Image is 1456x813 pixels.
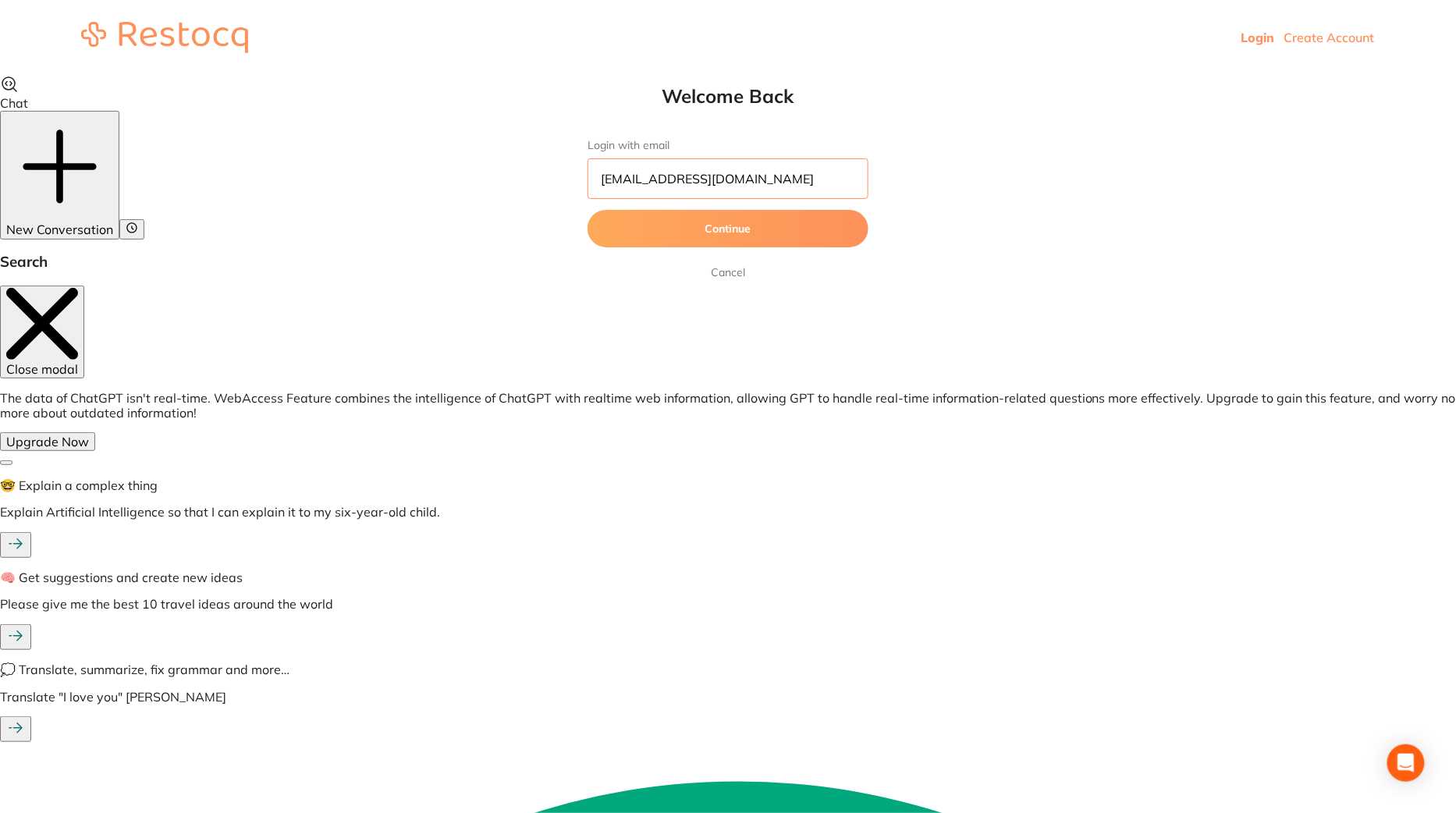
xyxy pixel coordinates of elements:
[6,222,113,237] span: New Conversation
[556,84,900,108] h1: Welcome Back
[588,139,868,152] label: Login with email
[588,210,868,247] button: Continue
[1284,30,1375,45] a: Create Account
[1387,744,1425,782] div: Open Intercom Messenger
[6,361,78,377] span: Close modal
[1241,30,1275,45] a: Login
[81,22,248,53] img: restocq_logo.svg
[708,263,748,282] a: Cancel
